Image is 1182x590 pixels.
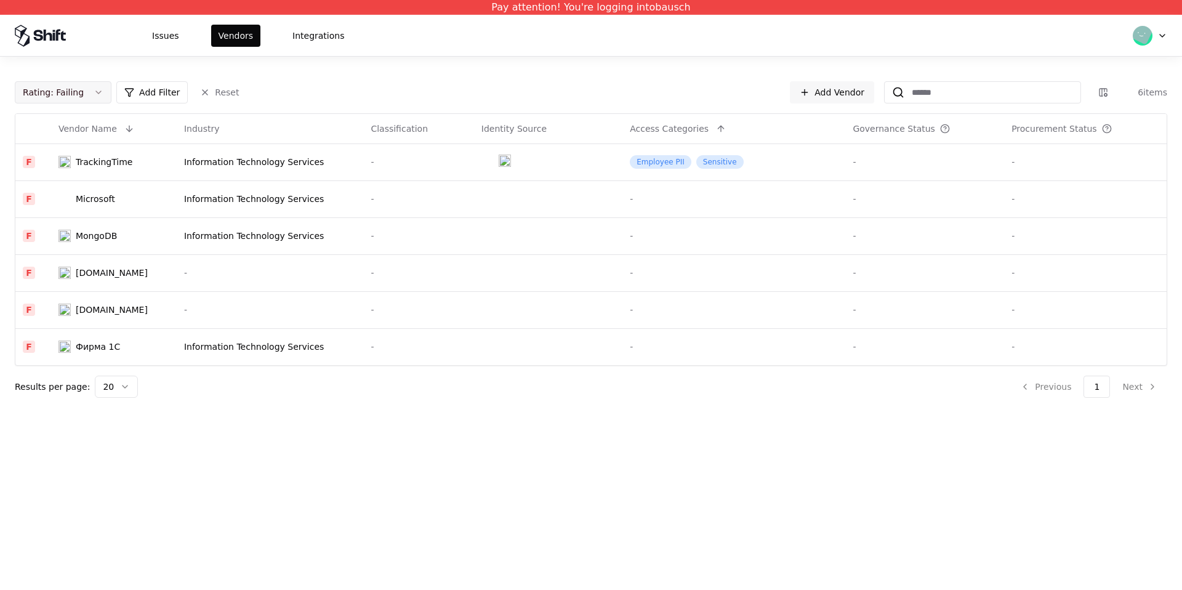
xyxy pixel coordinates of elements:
[853,267,997,279] div: -
[481,302,494,315] img: entra.microsoft.com
[145,25,187,47] button: Issues
[23,267,35,279] div: F
[15,381,90,393] p: Results per page:
[630,304,838,316] div: -
[184,123,220,135] div: Industry
[76,267,148,279] div: [DOMAIN_NAME]
[371,341,466,353] div: -
[499,155,511,167] img: microsoft365.com
[481,265,494,278] img: entra.microsoft.com
[630,230,838,242] div: -
[371,304,466,316] div: -
[23,193,35,205] div: F
[58,193,71,205] img: Microsoft
[193,81,246,103] button: Reset
[630,155,691,169] div: Employee PII
[1011,341,1159,353] div: -
[696,155,744,169] div: Sensitive
[630,341,838,353] div: -
[76,193,115,205] div: Microsoft
[23,304,35,316] div: F
[371,230,466,242] div: -
[58,123,117,135] div: Vendor Name
[184,156,356,168] div: Information Technology Services
[853,341,997,353] div: -
[76,230,117,242] div: MongoDB
[76,304,148,316] div: [DOMAIN_NAME]
[211,25,260,47] button: Vendors
[1118,86,1167,99] div: 6 items
[853,193,997,205] div: -
[76,156,133,168] div: TrackingTime
[76,341,120,353] div: Фирма 1C
[184,304,356,316] div: -
[184,193,356,205] div: Information Technology Services
[481,228,494,241] img: entra.microsoft.com
[58,304,71,316] img: polist.ru
[1011,193,1159,205] div: -
[23,341,35,353] div: F
[1011,230,1159,242] div: -
[371,156,466,168] div: -
[184,341,356,353] div: Information Technology Services
[630,267,838,279] div: -
[853,123,935,135] div: Governance Status
[285,25,352,47] button: Integrations
[58,341,71,353] img: Фирма 1C
[630,123,709,135] div: Access Categories
[58,230,71,242] img: MongoDB
[1010,376,1167,398] nav: pagination
[790,81,874,103] a: Add Vendor
[58,267,71,279] img: perforce.com
[1083,376,1110,398] button: 1
[853,304,997,316] div: -
[58,156,71,168] img: TrackingTime
[1011,267,1159,279] div: -
[371,267,466,279] div: -
[481,339,494,352] img: entra.microsoft.com
[1011,123,1097,135] div: Procurement Status
[1011,304,1159,316] div: -
[853,230,997,242] div: -
[853,156,997,168] div: -
[184,230,356,242] div: Information Technology Services
[630,193,838,205] div: -
[23,156,35,168] div: F
[371,193,466,205] div: -
[1011,156,1159,168] div: -
[481,192,494,204] img: entra.microsoft.com
[481,155,494,167] img: entra.microsoft.com
[481,123,547,135] div: Identity Source
[371,123,428,135] div: Classification
[184,267,356,279] div: -
[116,81,188,103] button: Add Filter
[23,230,35,242] div: F
[23,86,84,99] div: Rating : Failing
